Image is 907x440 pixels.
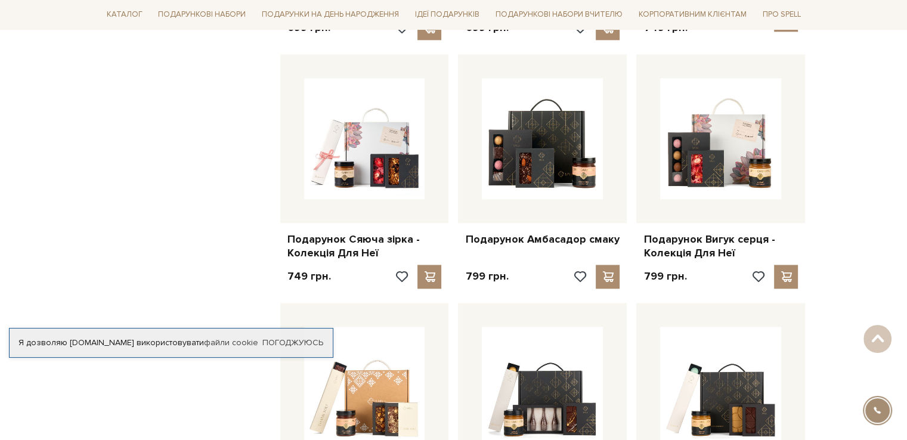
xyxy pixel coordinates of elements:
p: 799 грн. [643,269,686,283]
a: Подарунок Вигук серця - Колекція Для Неї [643,233,798,261]
a: Ідеї подарунків [410,6,484,24]
a: файли cookie [204,337,258,348]
a: Про Spell [757,6,805,24]
a: Корпоративним клієнтам [634,6,751,24]
div: Я дозволяю [DOMAIN_NAME] використовувати [10,337,333,348]
p: 749 грн. [287,269,331,283]
a: Подарунок Сяюча зірка - Колекція Для Неї [287,233,442,261]
p: 799 грн. [465,269,508,283]
a: Подарункові набори Вчителю [491,5,627,25]
a: Погоджуюсь [262,337,323,348]
a: Каталог [102,6,147,24]
a: Подарунок Амбасадор смаку [465,233,620,246]
a: Подарункові набори [153,6,250,24]
a: Подарунки на День народження [257,6,404,24]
